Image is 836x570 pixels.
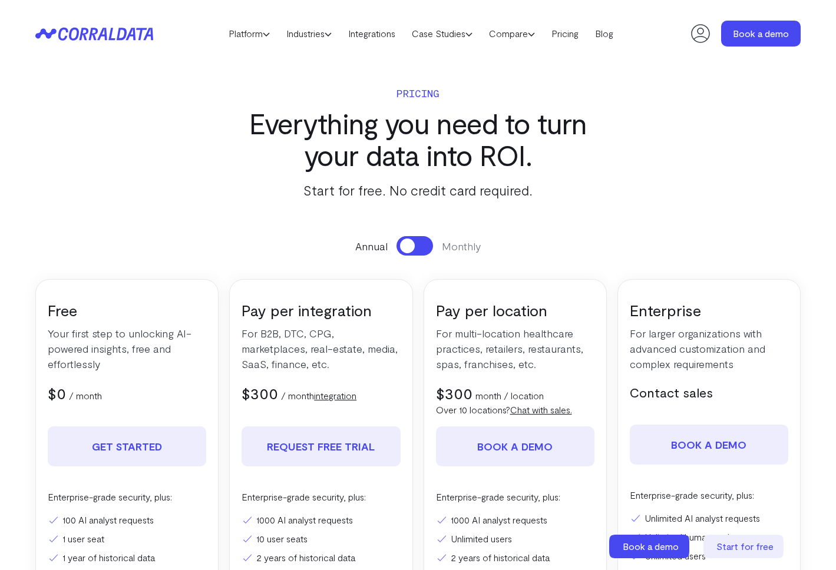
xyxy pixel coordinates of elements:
[721,21,801,47] a: Book a demo
[281,389,356,403] p: / month
[242,551,400,565] li: 2 years of historical data
[436,532,594,546] li: Unlimited users
[630,488,788,502] p: Enterprise-grade security, plus:
[475,389,544,403] p: month / location
[242,300,400,320] h3: Pay per integration
[436,513,594,527] li: 1000 AI analyst requests
[630,511,788,525] li: Unlimited AI analyst requests
[436,426,594,466] a: Book a demo
[242,532,400,546] li: 10 user seats
[630,383,788,401] h5: Contact sales
[48,551,206,565] li: 1 year of historical data
[630,300,788,320] h3: Enterprise
[630,425,788,465] a: Book a demo
[716,541,774,552] span: Start for free
[227,180,610,201] p: Start for free. No credit card required.
[436,300,594,320] h3: Pay per location
[703,535,786,558] a: Start for free
[355,238,388,254] span: Annual
[436,384,472,402] span: $300
[48,300,206,320] h3: Free
[510,404,572,415] a: Chat with sales.
[48,426,206,466] a: Get Started
[220,25,278,42] a: Platform
[442,238,481,254] span: Monthly
[623,541,679,552] span: Book a demo
[242,426,400,466] a: REQUEST FREE TRIAL
[242,326,400,372] p: For B2B, DTC, CPG, marketplaces, real-estate, media, SaaS, finance, etc.
[404,25,481,42] a: Case Studies
[48,326,206,372] p: Your first step to unlocking AI-powered insights, free and effortlessly
[543,25,587,42] a: Pricing
[630,530,788,544] li: Unlimited human analyst requests
[436,490,594,504] p: Enterprise-grade security, plus:
[278,25,340,42] a: Industries
[630,326,788,372] p: For larger organizations with advanced customization and complex requirements
[609,535,692,558] a: Book a demo
[436,403,594,417] p: Over 10 locations?
[242,490,400,504] p: Enterprise-grade security, plus:
[227,85,610,101] p: Pricing
[227,107,610,171] h3: Everything you need to turn your data into ROI.
[314,390,356,401] a: integration
[242,384,278,402] span: $300
[481,25,543,42] a: Compare
[436,326,594,372] p: For multi-location healthcare practices, retailers, restaurants, spas, franchises, etc.
[242,513,400,527] li: 1000 AI analyst requests
[436,551,594,565] li: 2 years of historical data
[340,25,404,42] a: Integrations
[48,490,206,504] p: Enterprise-grade security, plus:
[48,532,206,546] li: 1 user seat
[48,384,66,402] span: $0
[69,389,102,403] p: / month
[587,25,622,42] a: Blog
[48,513,206,527] li: 100 AI analyst requests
